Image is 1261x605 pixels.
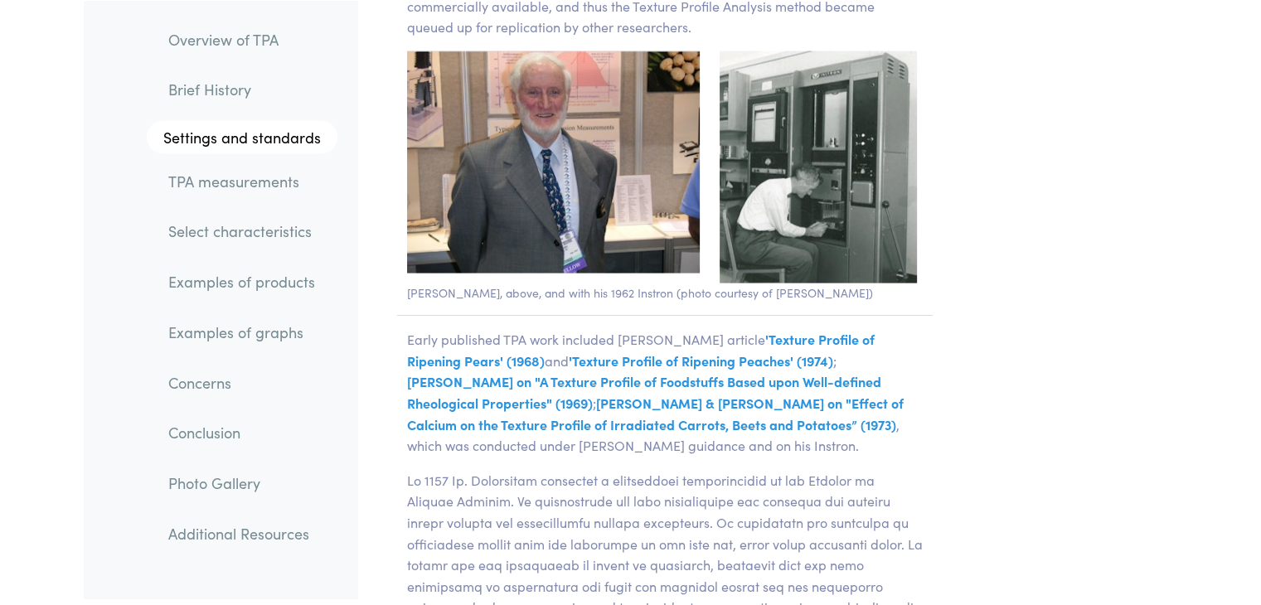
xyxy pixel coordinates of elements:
[155,312,337,351] a: Examples of graphs
[720,51,917,283] img: tpa_dr_malcolm_bourne_1962_instron.jpg
[155,363,337,401] a: Concerns
[155,212,337,250] a: Select characteristics
[407,51,700,273] img: tpa_malcolm_bourne_ttc_booth_ift.jpg
[397,283,934,302] p: [PERSON_NAME], above, and with his 1962 Instron (photo courtesy of [PERSON_NAME])
[147,120,337,153] a: Settings and standards
[155,70,337,109] a: Brief History
[397,329,934,457] p: Early published TPA work included [PERSON_NAME] article and ; ; , which was conducted under [PERS...
[407,394,904,433] span: [PERSON_NAME] & [PERSON_NAME] on "Effect of Calcium on the Texture Profile of Irradiated Carrots,...
[569,351,833,370] span: 'Texture Profile of Ripening Peaches' (1974)
[407,372,881,412] span: [PERSON_NAME] on "A Texture Profile of Foodstuffs Based upon Well-defined Rheological Properties"...
[155,263,337,301] a: Examples of products
[155,514,337,552] a: Additional Resources
[155,162,337,200] a: TPA measurements
[155,20,337,58] a: Overview of TPA
[155,414,337,452] a: Conclusion
[407,330,875,370] span: 'Texture Profile of Ripening Pears' (1968)
[155,463,337,501] a: Photo Gallery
